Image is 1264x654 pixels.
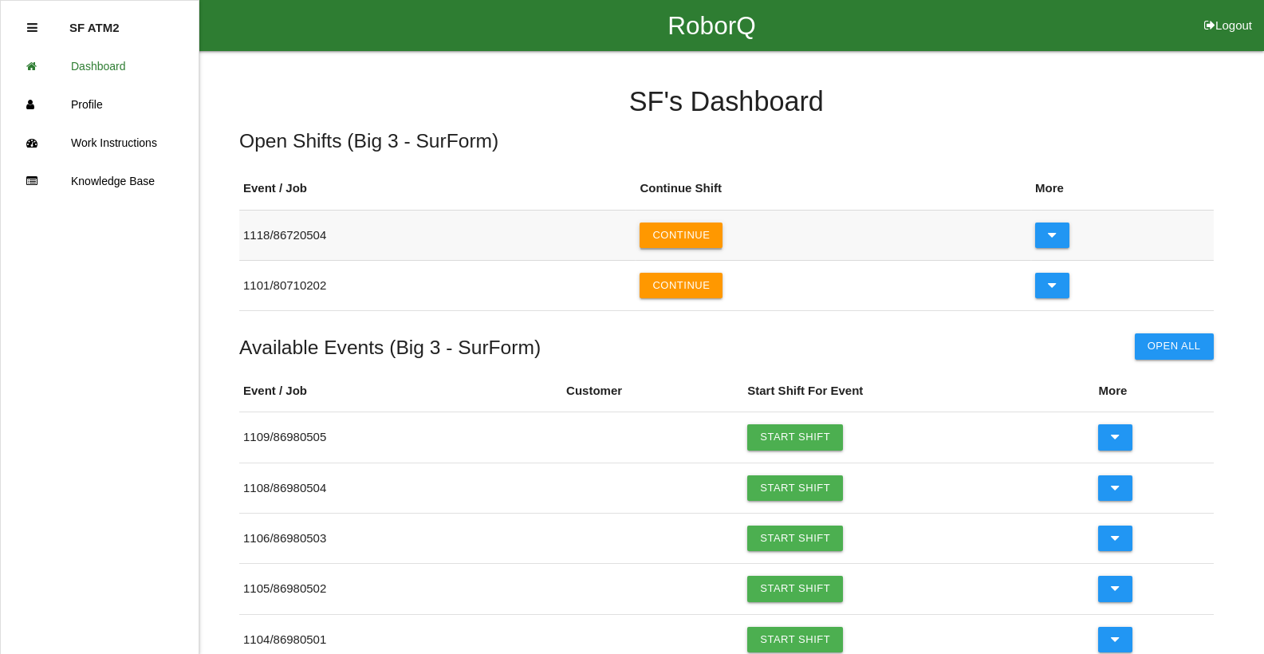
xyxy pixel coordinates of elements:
[239,337,541,358] h5: Available Events ( Big 3 - SurForm )
[239,261,636,311] td: 1101 / 80710202
[747,576,843,601] a: Start Shift
[743,370,1094,412] th: Start Shift For Event
[239,167,636,210] th: Event / Job
[239,412,562,463] td: 1109 / 86980505
[1,47,199,85] a: Dashboard
[747,424,843,450] a: Start Shift
[27,9,37,47] div: Close
[239,514,562,564] td: 1106 / 86980503
[239,130,1214,152] h5: Open Shifts ( Big 3 - SurForm )
[1094,370,1213,412] th: More
[1031,167,1214,210] th: More
[239,564,562,614] td: 1105 / 86980502
[1,124,199,162] a: Work Instructions
[239,87,1214,117] h4: SF 's Dashboard
[640,223,723,248] button: Continue
[562,370,743,412] th: Customer
[636,167,1031,210] th: Continue Shift
[1,162,199,200] a: Knowledge Base
[747,526,843,551] a: Start Shift
[640,273,723,298] button: Continue
[747,475,843,501] a: Start Shift
[239,370,562,412] th: Event / Job
[747,627,843,652] a: Start Shift
[69,9,120,34] p: SF ATM2
[239,210,636,260] td: 1118 / 86720504
[239,463,562,513] td: 1108 / 86980504
[1135,333,1214,359] button: Open All
[1,85,199,124] a: Profile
